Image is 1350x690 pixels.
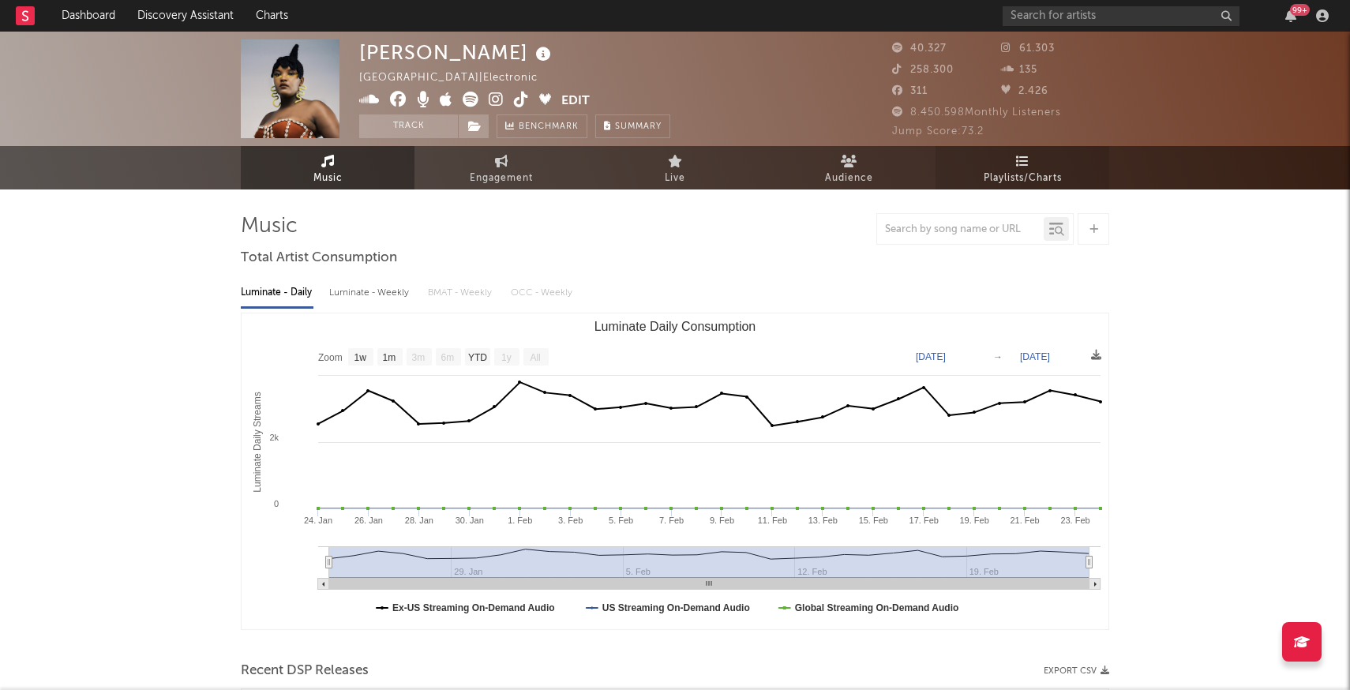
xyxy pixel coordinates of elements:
button: Track [359,114,458,138]
span: 258.300 [892,65,954,75]
text: 21. Feb [1010,516,1039,525]
text: 13. Feb [808,516,838,525]
text: All [530,352,540,363]
span: 61.303 [1001,43,1055,54]
text: Zoom [318,352,343,363]
text: 11. Feb [758,516,787,525]
span: Engagement [470,169,533,188]
text: Luminate Daily Streams [252,392,263,492]
text: 28. Jan [405,516,433,525]
div: Luminate - Weekly [329,279,412,306]
span: Music [313,169,343,188]
a: Music [241,146,414,189]
text: 1m [383,352,396,363]
text: 19. Feb [960,516,989,525]
span: 311 [892,86,928,96]
a: Live [588,146,762,189]
text: 23. Feb [1060,516,1089,525]
text: 3m [412,352,426,363]
text: 17. Feb [909,516,939,525]
span: 135 [1001,65,1037,75]
text: 24. Jan [304,516,332,525]
text: 7. Feb [659,516,684,525]
span: Benchmark [519,118,579,137]
span: 8.450.598 Monthly Listeners [892,107,1061,118]
text: US Streaming On-Demand Audio [602,602,750,613]
text: 30. Jan [456,516,484,525]
div: [PERSON_NAME] [359,39,555,66]
text: → [993,351,1003,362]
text: YTD [468,352,487,363]
button: Export CSV [1044,666,1109,676]
text: Ex-US Streaming On-Demand Audio [392,602,555,613]
text: 6m [441,352,455,363]
span: Live [665,169,685,188]
svg: Luminate Daily Consumption [242,313,1108,629]
span: Summary [615,122,662,131]
span: Recent DSP Releases [241,662,369,681]
text: Global Streaming On-Demand Audio [795,602,959,613]
span: Playlists/Charts [984,169,1062,188]
input: Search by song name or URL [877,223,1044,236]
span: 40.327 [892,43,947,54]
input: Search for artists [1003,6,1239,26]
a: Benchmark [497,114,587,138]
a: Engagement [414,146,588,189]
text: 1w [354,352,367,363]
text: [DATE] [1020,351,1050,362]
text: 26. Jan [354,516,383,525]
text: Luminate Daily Consumption [594,320,756,333]
text: 9. Feb [710,516,734,525]
text: 5. Feb [609,516,633,525]
text: 3. Feb [558,516,583,525]
text: 2k [269,433,279,442]
text: 1y [501,352,512,363]
button: 99+ [1285,9,1296,22]
text: [DATE] [916,351,946,362]
span: Total Artist Consumption [241,249,397,268]
a: Playlists/Charts [936,146,1109,189]
div: 99 + [1290,4,1310,16]
a: Audience [762,146,936,189]
button: Edit [561,92,590,111]
span: 2.426 [1001,86,1048,96]
button: Summary [595,114,670,138]
div: Luminate - Daily [241,279,313,306]
span: Jump Score: 73.2 [892,126,984,137]
div: [GEOGRAPHIC_DATA] | Electronic [359,69,556,88]
span: Audience [825,169,873,188]
text: 15. Feb [859,516,888,525]
text: 0 [274,499,279,508]
text: 1. Feb [508,516,532,525]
